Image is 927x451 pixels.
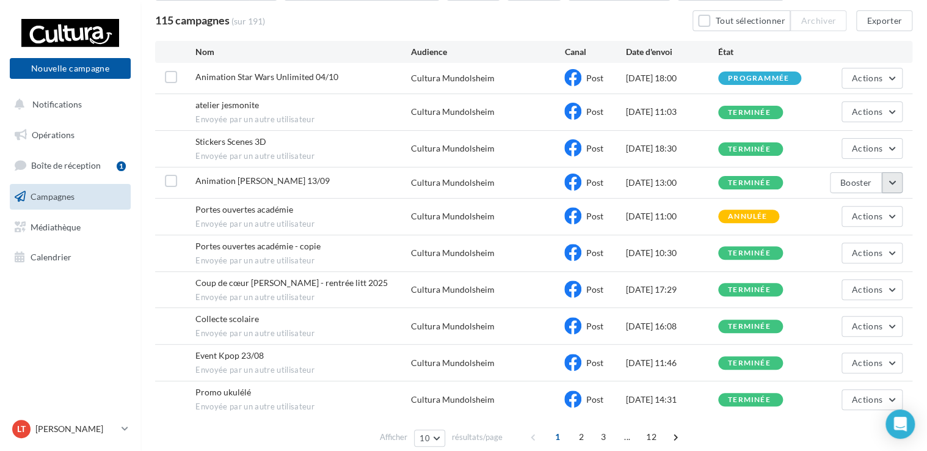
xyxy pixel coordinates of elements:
[586,358,603,368] span: Post
[830,172,882,193] button: Booster
[411,210,495,222] div: Cultura Mundolsheim
[885,409,915,439] div: Open Intercom Messenger
[195,241,321,251] span: Portes ouvertes académie - copie
[17,423,26,435] span: LT
[32,130,75,140] span: Opérations
[411,394,495,406] div: Cultura Mundolsheim
[626,210,718,222] div: [DATE] 11:00
[728,109,771,117] div: terminée
[411,142,495,155] div: Cultura Mundolsheim
[195,71,338,82] span: Animation Star Wars Unlimited 04/10
[842,389,903,410] button: Actions
[195,219,410,230] span: Envoyée par un autre utilisateur
[586,143,603,153] span: Post
[155,13,230,27] span: 115 campagnes
[195,204,293,215] span: Portes ouvertes académie
[586,394,603,405] span: Post
[842,68,903,89] button: Actions
[718,46,810,58] div: État
[626,177,718,189] div: [DATE] 13:00
[31,252,71,262] span: Calendrier
[586,211,603,221] span: Post
[195,313,259,324] span: Collecte scolaire
[586,106,603,117] span: Post
[626,46,718,58] div: Date d'envoi
[586,73,603,83] span: Post
[195,255,410,266] span: Envoyée par un autre utilisateur
[586,177,603,188] span: Post
[411,177,495,189] div: Cultura Mundolsheim
[195,114,410,125] span: Envoyée par un autre utilisateur
[626,142,718,155] div: [DATE] 18:30
[564,46,626,58] div: Canal
[411,247,495,259] div: Cultura Mundolsheim
[594,427,613,447] span: 3
[7,215,133,240] a: Médiathèque
[626,247,718,259] div: [DATE] 10:30
[452,431,503,443] span: résultats/page
[852,394,882,405] span: Actions
[852,284,882,295] span: Actions
[7,152,133,178] a: Boîte de réception1
[852,211,882,221] span: Actions
[842,353,903,373] button: Actions
[852,106,882,117] span: Actions
[420,433,430,443] span: 10
[10,417,131,441] a: LT [PERSON_NAME]
[195,387,251,397] span: Promo ukulélé
[586,321,603,331] span: Post
[626,284,718,296] div: [DATE] 17:29
[852,321,882,331] span: Actions
[195,328,410,339] span: Envoyée par un autre utilisateur
[728,75,789,82] div: programmée
[35,423,117,435] p: [PERSON_NAME]
[728,145,771,153] div: terminée
[195,136,266,147] span: Stickers Scenes 3D
[586,284,603,295] span: Post
[195,292,410,303] span: Envoyée par un autre utilisateur
[195,151,410,162] span: Envoyée par un autre utilisateur
[195,100,259,110] span: atelier jesmonite
[195,350,264,361] span: Event Kpop 23/08
[411,357,495,369] div: Cultura Mundolsheim
[728,213,767,221] div: annulée
[195,175,330,186] span: Animation Lorcana 13/09
[31,191,75,202] span: Campagnes
[728,323,771,331] div: terminée
[842,101,903,122] button: Actions
[10,58,131,79] button: Nouvelle campagne
[626,320,718,332] div: [DATE] 16:08
[195,277,388,288] span: Coup de cœur Lucas - rentrée litt 2025
[626,106,718,118] div: [DATE] 11:03
[842,316,903,337] button: Actions
[728,359,771,367] div: terminée
[641,427,661,447] span: 12
[7,244,133,270] a: Calendrier
[728,249,771,257] div: terminée
[7,122,133,148] a: Opérations
[411,106,495,118] div: Cultura Mundolsheim
[7,184,133,210] a: Campagnes
[548,427,567,447] span: 1
[195,365,410,376] span: Envoyée par un autre utilisateur
[728,179,771,187] div: terminée
[32,99,82,109] span: Notifications
[842,138,903,159] button: Actions
[411,284,495,296] div: Cultura Mundolsheim
[852,248,882,258] span: Actions
[411,320,495,332] div: Cultura Mundolsheim
[195,46,410,58] div: Nom
[31,221,81,232] span: Médiathèque
[617,427,637,447] span: ...
[693,10,790,31] button: Tout sélectionner
[572,427,591,447] span: 2
[117,161,126,171] div: 1
[790,10,846,31] button: Archiver
[31,160,101,170] span: Boîte de réception
[411,46,565,58] div: Audience
[380,431,407,443] span: Afficher
[842,243,903,263] button: Actions
[852,73,882,83] span: Actions
[852,358,882,368] span: Actions
[626,72,718,84] div: [DATE] 18:00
